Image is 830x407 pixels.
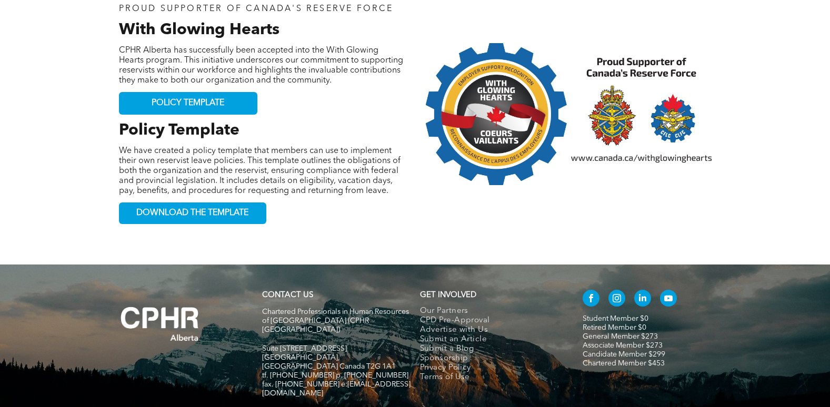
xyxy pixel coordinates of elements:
[420,354,561,363] a: Sponsorship
[119,202,266,224] a: DOWNLOAD THE TEMPLATE
[119,5,394,13] span: PROUD SUPPORTER OF CANADA'S RESERVE FORCE
[420,344,561,354] a: Submit a Blog
[262,372,408,379] span: tf. [PHONE_NUMBER] p. [PHONE_NUMBER]
[420,373,561,382] a: Terms of Use
[583,342,663,349] a: Associate Member $273
[634,290,651,309] a: linkedin
[262,308,409,333] span: Chartered Professionals in Human Resources of [GEOGRAPHIC_DATA] (CPHR [GEOGRAPHIC_DATA])
[608,290,625,309] a: instagram
[583,360,665,367] a: Chartered Member $453
[262,291,313,299] a: CONTACT US
[583,324,646,331] a: Retired Member $0
[262,354,396,370] span: [GEOGRAPHIC_DATA], [GEOGRAPHIC_DATA] Canada T2G 1A1
[119,46,403,85] span: CPHR Alberta has successfully been accepted into the With Glowing Hearts program. This initiative...
[152,98,224,108] span: POLICY TEMPLATE
[420,307,561,316] a: Our Partners
[99,286,221,362] img: A white background with a few lines on it
[420,335,561,344] a: Submit an Article
[583,351,665,358] a: Candidate Member $299
[119,123,239,138] span: Policy Template
[420,363,561,373] a: Privacy Policy
[660,290,677,309] a: youtube
[262,345,347,352] span: Suite [STREET_ADDRESS]
[119,147,401,195] span: We have created a policy template that members can use to implement their own reservist leave pol...
[583,290,599,309] a: facebook
[119,92,257,115] a: POLICY TEMPLATE
[420,316,561,325] a: CPD Pre-Approval
[583,333,658,340] a: General Member $273
[262,381,411,397] span: fax. [PHONE_NUMBER] e:[EMAIL_ADDRESS][DOMAIN_NAME]
[136,208,248,218] span: DOWNLOAD THE TEMPLATE
[420,325,561,335] a: Advertise with Us
[119,22,279,38] span: With Glowing Hearts
[583,315,648,322] a: Student Member $0
[420,291,476,299] span: GET INVOLVED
